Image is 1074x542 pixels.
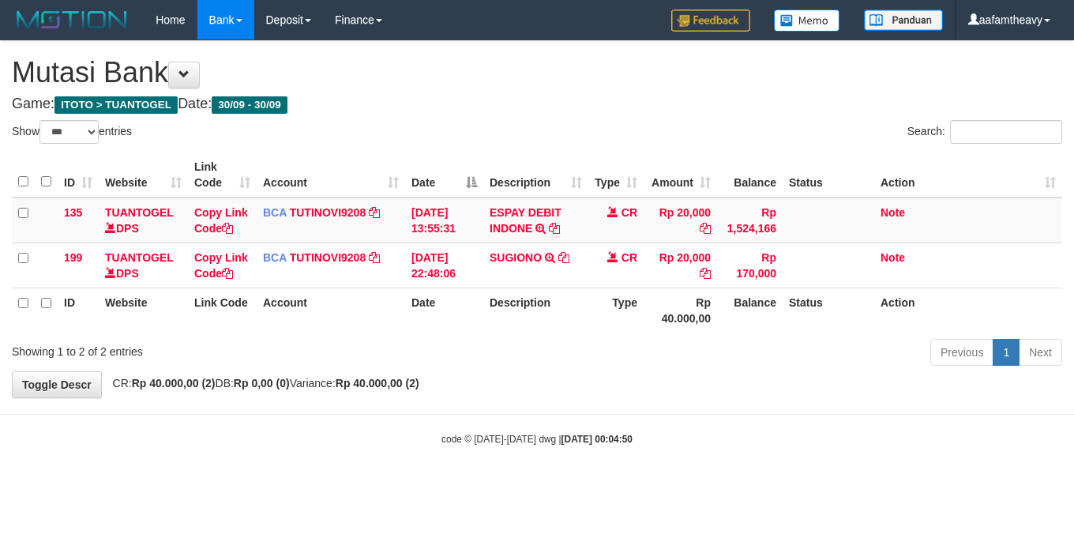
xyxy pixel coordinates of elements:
a: SUGIONO [490,251,542,264]
small: code © [DATE]-[DATE] dwg | [441,434,633,445]
img: Feedback.jpg [671,9,750,32]
th: Action [874,288,1062,333]
th: ID [58,288,99,333]
a: Copy SUGIONO to clipboard [558,251,569,264]
span: 199 [64,251,82,264]
th: Balance [717,152,783,198]
th: ID: activate to sort column ascending [58,152,99,198]
h1: Mutasi Bank [12,57,1062,88]
a: Copy Link Code [194,251,248,280]
th: Status [783,152,874,198]
a: Previous [930,339,993,366]
a: TUTINOVI9208 [290,251,366,264]
span: 30/09 - 30/09 [212,96,287,114]
th: Type [588,288,644,333]
th: Description: activate to sort column ascending [483,152,588,198]
a: Copy ESPAY DEBIT INDONE to clipboard [549,222,560,235]
td: [DATE] 13:55:31 [405,198,483,243]
th: Balance [717,288,783,333]
td: DPS [99,198,188,243]
strong: Rp 40.000,00 (2) [336,377,419,390]
select: Showentries [39,120,99,144]
span: ITOTO > TUANTOGEL [54,96,178,114]
a: TUTINOVI9208 [290,206,366,219]
label: Search: [907,120,1062,144]
th: Account: activate to sort column ascending [257,152,405,198]
img: Button%20Memo.svg [774,9,840,32]
strong: Rp 0,00 (0) [234,377,290,390]
span: BCA [263,251,287,264]
a: Next [1019,339,1062,366]
td: Rp 20,000 [644,243,717,288]
strong: [DATE] 00:04:50 [561,434,633,445]
a: TUANTOGEL [105,206,174,219]
img: panduan.png [864,9,943,31]
a: 1 [993,339,1020,366]
td: Rp 170,000 [717,243,783,288]
th: Date: activate to sort column descending [405,152,483,198]
a: Copy TUTINOVI9208 to clipboard [369,206,380,219]
span: CR [621,251,637,264]
td: Rp 20,000 [644,198,717,243]
a: Copy Link Code [194,206,248,235]
span: 135 [64,206,82,219]
span: BCA [263,206,287,219]
th: Action: activate to sort column ascending [874,152,1062,198]
h4: Game: Date: [12,96,1062,112]
th: Date [405,288,483,333]
th: Website [99,288,188,333]
th: Type: activate to sort column ascending [588,152,644,198]
th: Rp 40.000,00 [644,288,717,333]
td: [DATE] 22:48:06 [405,243,483,288]
a: Note [881,206,905,219]
img: MOTION_logo.png [12,8,132,32]
div: Showing 1 to 2 of 2 entries [12,337,436,359]
th: Description [483,288,588,333]
th: Link Code: activate to sort column ascending [188,152,257,198]
a: Toggle Descr [12,371,102,398]
th: Link Code [188,288,257,333]
th: Account [257,288,405,333]
th: Amount: activate to sort column ascending [644,152,717,198]
input: Search: [950,120,1062,144]
a: Note [881,251,905,264]
td: Rp 1,524,166 [717,198,783,243]
a: ESPAY DEBIT INDONE [490,206,561,235]
span: CR: DB: Variance: [105,377,419,390]
a: Copy Rp 20,000 to clipboard [700,267,711,280]
a: TUANTOGEL [105,251,174,264]
span: CR [621,206,637,219]
th: Status [783,288,874,333]
td: DPS [99,243,188,288]
th: Website: activate to sort column ascending [99,152,188,198]
label: Show entries [12,120,132,144]
a: Copy TUTINOVI9208 to clipboard [369,251,380,264]
strong: Rp 40.000,00 (2) [132,377,216,390]
a: Copy Rp 20,000 to clipboard [700,222,711,235]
